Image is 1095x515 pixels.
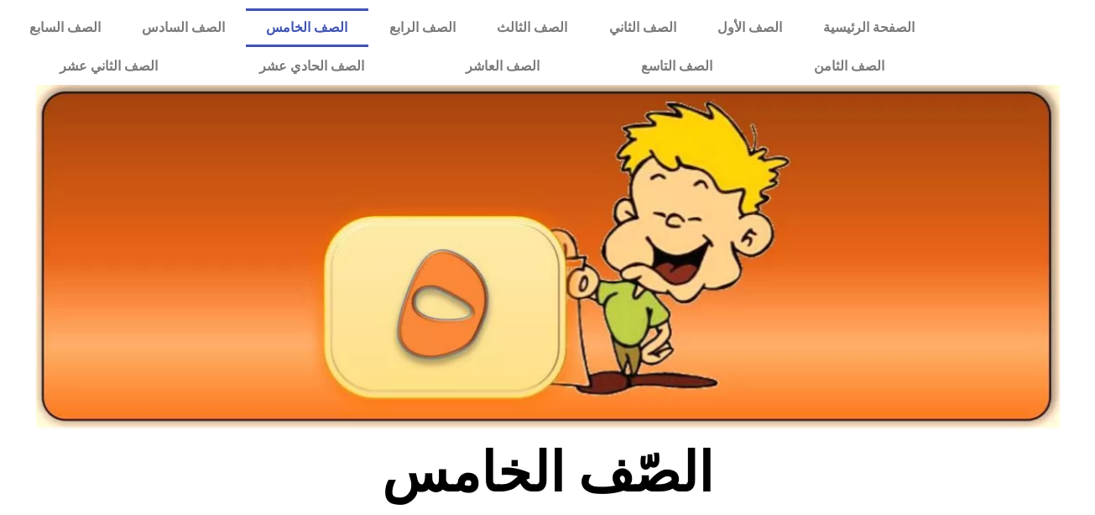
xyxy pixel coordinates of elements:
[8,47,208,86] a: الصف الثاني عشر
[208,47,415,86] a: الصف الحادي عشر
[415,47,590,86] a: الصف العاشر
[591,47,764,86] a: الصف التاسع
[121,8,245,47] a: الصف السادس
[588,8,696,47] a: الصف الثاني
[270,440,825,506] h2: الصّف الخامس
[803,8,936,47] a: الصفحة الرئيسية
[8,8,121,47] a: الصف السابع
[477,8,588,47] a: الصف الثالث
[696,8,802,47] a: الصف الأول
[246,8,368,47] a: الصف الخامس
[764,47,936,86] a: الصف الثامن
[368,8,476,47] a: الصف الرابع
